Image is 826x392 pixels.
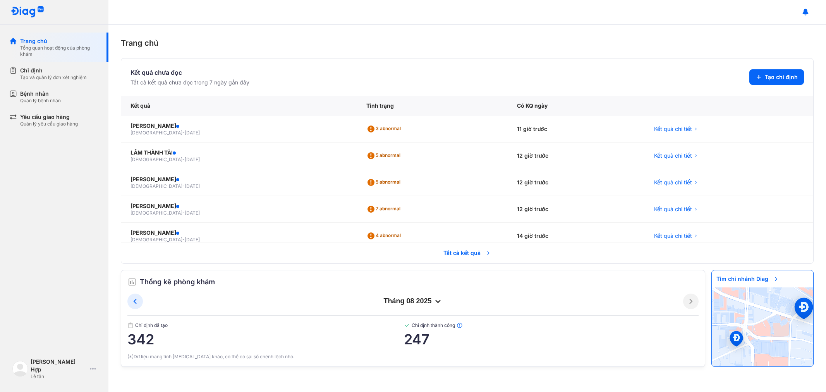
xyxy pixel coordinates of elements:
[182,183,185,189] span: -
[131,130,182,136] span: [DEMOGRAPHIC_DATA]
[404,332,699,347] span: 247
[31,358,87,373] div: [PERSON_NAME] Hợp
[11,6,44,18] img: logo
[127,332,404,347] span: 342
[182,210,185,216] span: -
[121,37,814,49] div: Trang chủ
[127,322,134,328] img: document.50c4cfd0.svg
[366,203,404,215] div: 7 abnormal
[182,156,185,162] span: -
[508,196,645,223] div: 12 giờ trước
[182,237,185,242] span: -
[131,210,182,216] span: [DEMOGRAPHIC_DATA]
[131,175,348,183] div: [PERSON_NAME]
[131,229,348,237] div: [PERSON_NAME]
[20,37,99,45] div: Trang chủ
[439,244,496,261] span: Tất cả kết quả
[143,297,683,306] div: tháng 08 2025
[654,232,692,240] span: Kết quả chi tiết
[131,68,249,77] div: Kết quả chưa đọc
[12,361,28,377] img: logo
[654,179,692,186] span: Kết quả chi tiết
[131,202,348,210] div: [PERSON_NAME]
[20,45,99,57] div: Tổng quan hoạt động của phòng khám
[20,90,61,98] div: Bệnh nhân
[20,98,61,104] div: Quản lý bệnh nhân
[404,322,410,328] img: checked-green.01cc79e0.svg
[508,169,645,196] div: 12 giờ trước
[765,73,798,81] span: Tạo chỉ định
[457,322,463,328] img: info.7e716105.svg
[20,74,87,81] div: Tạo và quản lý đơn xét nghiệm
[654,125,692,133] span: Kết quả chi tiết
[127,353,699,360] div: (*)Dữ liệu mang tính [MEDICAL_DATA] khảo, có thể có sai số chênh lệch nhỏ.
[508,116,645,143] div: 11 giờ trước
[20,121,78,127] div: Quản lý yêu cầu giao hàng
[185,130,200,136] span: [DATE]
[131,149,348,156] div: LÂM THÀNH TÀI
[131,122,348,130] div: [PERSON_NAME]
[508,223,645,249] div: 14 giờ trước
[31,373,87,380] div: Lễ tân
[131,183,182,189] span: [DEMOGRAPHIC_DATA]
[131,156,182,162] span: [DEMOGRAPHIC_DATA]
[185,156,200,162] span: [DATE]
[185,237,200,242] span: [DATE]
[508,96,645,116] div: Có KQ ngày
[357,96,508,116] div: Tình trạng
[20,67,87,74] div: Chỉ định
[712,270,784,287] span: Tìm chi nhánh Diag
[366,230,404,242] div: 4 abnormal
[140,277,215,287] span: Thống kê phòng khám
[654,152,692,160] span: Kết quả chi tiết
[121,96,357,116] div: Kết quả
[131,79,249,86] div: Tất cả kết quả chưa đọc trong 7 ngày gần đây
[127,277,137,287] img: order.5a6da16c.svg
[366,176,404,189] div: 5 abnormal
[404,322,699,328] span: Chỉ định thành công
[185,183,200,189] span: [DATE]
[508,143,645,169] div: 12 giờ trước
[185,210,200,216] span: [DATE]
[182,130,185,136] span: -
[131,237,182,242] span: [DEMOGRAPHIC_DATA]
[749,69,804,85] button: Tạo chỉ định
[366,150,404,162] div: 5 abnormal
[366,123,404,135] div: 3 abnormal
[20,113,78,121] div: Yêu cầu giao hàng
[127,322,404,328] span: Chỉ định đã tạo
[654,205,692,213] span: Kết quả chi tiết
